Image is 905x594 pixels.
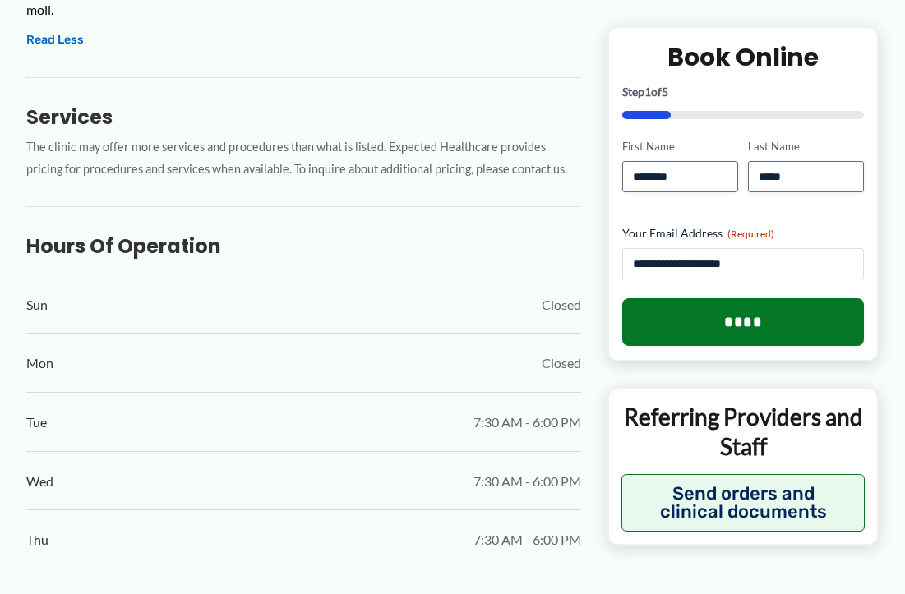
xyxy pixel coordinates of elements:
[473,469,581,494] span: 7:30 AM - 6:00 PM
[621,402,865,462] p: Referring Providers and Staff
[542,351,581,375] span: Closed
[26,104,581,130] h3: Services
[622,41,864,73] h2: Book Online
[621,473,865,531] button: Send orders and clinical documents
[727,228,774,240] span: (Required)
[622,225,864,242] label: Your Email Address
[644,85,651,99] span: 1
[622,139,738,154] label: First Name
[26,233,581,259] h3: Hours of Operation
[26,351,53,375] span: Mon
[542,292,581,317] span: Closed
[26,469,53,494] span: Wed
[622,86,864,98] p: Step of
[473,527,581,552] span: 7:30 AM - 6:00 PM
[473,410,581,435] span: 7:30 AM - 6:00 PM
[26,292,48,317] span: Sun
[26,136,581,181] p: The clinic may offer more services and procedures than what is listed. Expected Healthcare provid...
[748,139,864,154] label: Last Name
[26,30,84,50] button: Read Less
[662,85,668,99] span: 5
[26,410,47,435] span: Tue
[26,527,48,552] span: Thu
